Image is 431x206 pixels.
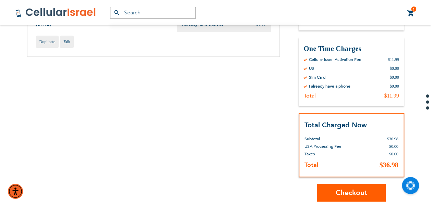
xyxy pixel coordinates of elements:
[63,39,70,44] span: Edit
[60,36,74,48] a: Edit
[304,161,319,169] strong: Total
[389,152,398,156] span: $0.00
[380,161,398,169] span: $36.98
[39,39,56,44] span: Duplicate
[304,144,342,149] span: USA Processing Fee
[336,188,367,198] span: Checkout
[256,22,266,27] span: $0.00
[15,8,96,18] img: Cellular Israel
[317,184,386,202] button: Checkout
[309,83,350,89] div: I already have a phone
[304,130,367,143] th: Subtotal
[304,120,367,130] strong: Total Charged Now
[110,7,196,19] input: Search
[304,44,399,53] h3: One Time Charges
[412,7,415,12] span: 1
[390,83,399,89] div: $0.00
[390,75,399,80] div: $0.00
[309,75,325,80] div: Sim Card
[389,144,398,149] span: $0.00
[388,57,399,62] div: $11.99
[390,66,399,71] div: $0.00
[304,150,367,158] th: Taxes
[8,184,23,199] div: Accessibility Menu
[387,137,398,141] span: $36.98
[309,66,314,71] div: US
[309,57,361,62] div: Cellular Israel Activation Fee
[304,92,316,99] div: Total
[36,36,59,48] a: Duplicate
[384,92,399,99] div: $11.99
[407,9,415,17] a: 1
